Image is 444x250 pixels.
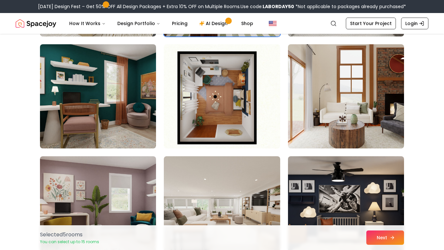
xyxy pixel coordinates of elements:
nav: Global [16,13,428,34]
span: Use code: [241,3,294,10]
img: Room room-86 [164,44,280,148]
img: United States [269,20,277,27]
button: Design Portfolio [112,17,165,30]
div: [DATE] Design Fest – Get 50% OFF All Design Packages + Extra 10% OFF on Multiple Rooms. [38,3,406,10]
a: Start Your Project [346,18,396,29]
a: Shop [236,17,258,30]
span: *Not applicable to packages already purchased* [294,3,406,10]
img: Room room-85 [40,44,156,148]
nav: Main [64,17,258,30]
button: How It Works [64,17,111,30]
button: Next [366,230,404,245]
p: You can select up to 15 rooms [40,239,99,244]
img: Room room-87 [288,44,404,148]
b: LABORDAY50 [263,3,294,10]
a: Spacejoy [16,17,56,30]
img: Spacejoy Logo [16,17,56,30]
a: AI Design [194,17,235,30]
a: Login [401,18,428,29]
a: Pricing [167,17,193,30]
p: Selected 5 room s [40,231,99,239]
